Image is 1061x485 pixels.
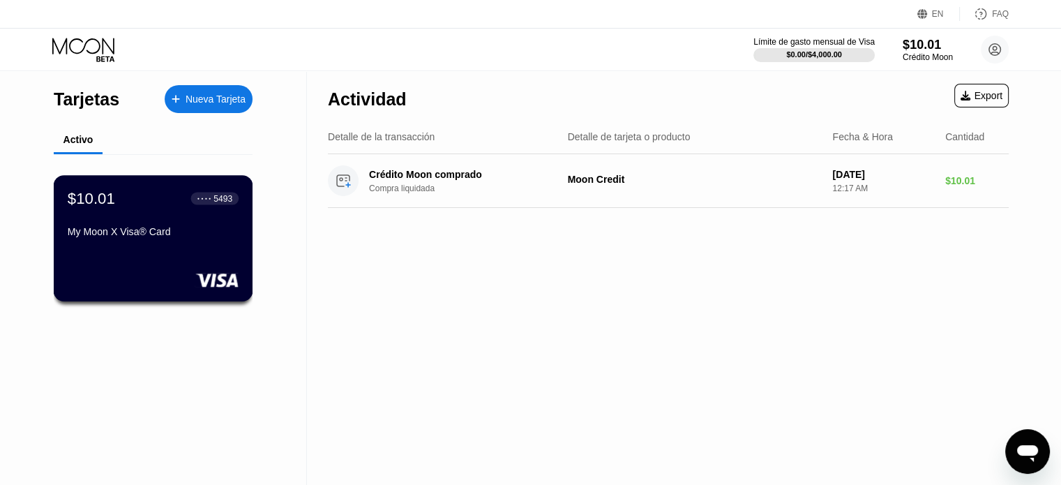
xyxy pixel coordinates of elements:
div: My Moon X Visa® Card [68,226,239,237]
div: Detalle de la transacción [328,131,435,142]
div: $10.01● ● ● ●5493My Moon X Visa® Card [54,176,252,301]
div: Activo [63,134,93,145]
div: Moon Credit [568,174,822,185]
div: Cantidad [945,131,984,142]
div: Detalle de tarjeta o producto [568,131,691,142]
div: Tarjetas [54,89,119,110]
div: Export [954,84,1009,107]
div: Límite de gasto mensual de Visa$0.00/$4,000.00 [753,37,875,62]
div: $10.01 [68,189,115,207]
div: Actividad [328,89,407,110]
div: Crédito Moon comprado [369,169,560,180]
div: Nueva Tarjeta [186,94,246,105]
div: $0.00 / $4,000.00 [786,50,842,59]
div: Nueva Tarjeta [165,85,253,113]
div: $10.01Crédito Moon [903,38,953,62]
div: $10.01 [903,38,953,52]
div: EN [917,7,960,21]
div: 5493 [213,193,232,203]
div: Export [961,90,1002,101]
div: ● ● ● ● [197,196,211,200]
div: Límite de gasto mensual de Visa [753,37,875,47]
div: Fecha & Hora [832,131,892,142]
div: 12:17 AM [832,184,934,193]
div: FAQ [960,7,1009,21]
div: $10.01 [945,175,1009,186]
div: Crédito Moon compradoCompra liquidadaMoon Credit[DATE]12:17 AM$10.01 [328,154,1009,208]
div: EN [932,9,944,19]
div: Crédito Moon [903,52,953,62]
div: Compra liquidada [369,184,575,193]
iframe: Botón para iniciar la ventana de mensajería [1005,429,1050,474]
div: [DATE] [832,169,934,180]
div: FAQ [992,9,1009,19]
